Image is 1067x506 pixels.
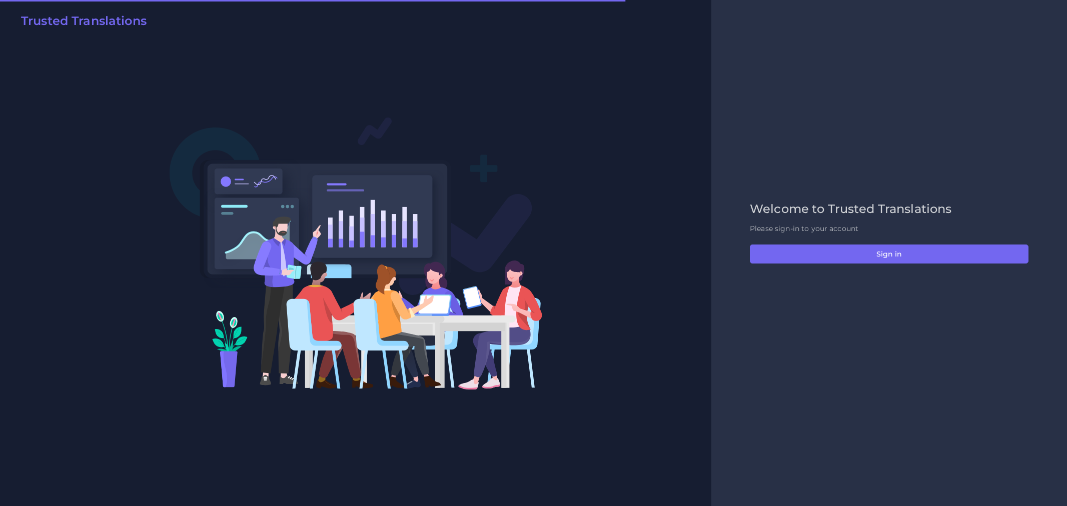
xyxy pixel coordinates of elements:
[21,14,147,28] h2: Trusted Translations
[14,14,147,32] a: Trusted Translations
[169,116,543,390] img: Login V2
[750,202,1028,216] h2: Welcome to Trusted Translations
[750,223,1028,234] p: Please sign-in to your account
[750,244,1028,263] button: Sign in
